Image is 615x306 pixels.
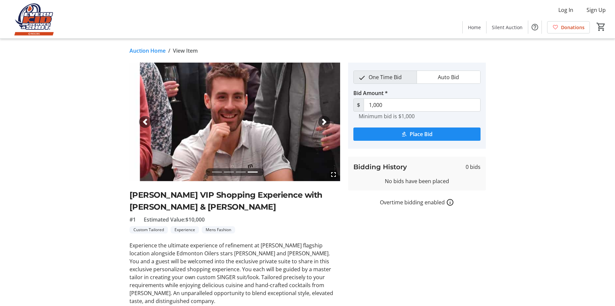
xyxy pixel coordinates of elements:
[330,171,337,178] mat-icon: fullscreen
[553,5,579,15] button: Log In
[446,198,454,206] a: How overtime bidding works for silent auctions
[581,5,611,15] button: Sign Up
[410,130,433,138] span: Place Bid
[466,163,481,171] span: 0 bids
[171,226,199,233] tr-label-badge: Experience
[492,24,523,31] span: Silent Auction
[359,113,415,120] tr-hint: Minimum bid is $1,000
[353,162,407,172] h3: Bidding History
[144,216,205,224] span: Estimated Value: $10,000
[129,226,168,233] tr-label-badge: Custom Tailored
[558,6,573,14] span: Log In
[353,89,388,97] label: Bid Amount *
[547,21,590,33] a: Donations
[561,24,585,31] span: Donations
[487,21,528,33] a: Silent Auction
[173,47,198,55] span: View Item
[129,189,340,213] h2: [PERSON_NAME] VIP Shopping Experience with [PERSON_NAME] & [PERSON_NAME]
[168,47,170,55] span: /
[434,71,463,83] span: Auto Bid
[365,71,406,83] span: One Time Bid
[348,198,486,206] div: Overtime bidding enabled
[129,241,340,305] p: Experience the ultimate experience of refinement at [PERSON_NAME] flagship location alongside Edm...
[353,98,364,112] span: $
[4,3,63,36] img: Edmonton Oilers Community Foundation's Logo
[129,47,166,55] a: Auction Home
[353,127,481,141] button: Place Bid
[129,216,136,224] span: #1
[463,21,486,33] a: Home
[202,226,235,233] tr-label-badge: Mens Fashion
[468,24,481,31] span: Home
[353,177,481,185] div: No bids have been placed
[528,21,541,34] button: Help
[129,63,340,181] img: Image
[587,6,606,14] span: Sign Up
[595,21,607,33] button: Cart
